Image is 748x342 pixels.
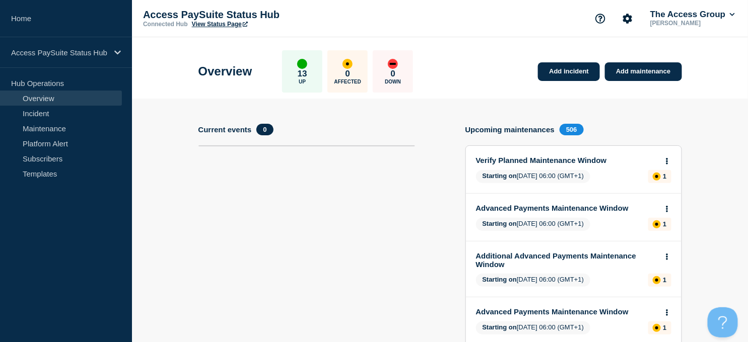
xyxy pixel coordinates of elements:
a: Add maintenance [605,62,682,81]
div: affected [653,324,661,332]
button: Support [590,8,611,29]
span: [DATE] 06:00 (GMT+1) [476,170,591,183]
p: Access PaySuite Status Hub [143,9,345,21]
span: [DATE] 06:00 (GMT+1) [476,274,591,287]
p: Connected Hub [143,21,188,28]
span: [DATE] 06:00 (GMT+1) [476,321,591,334]
span: 0 [256,124,273,135]
p: 1 [663,276,666,284]
iframe: Help Scout Beacon - Open [708,307,738,337]
p: 1 [663,324,666,331]
div: affected [653,173,661,181]
button: Account settings [617,8,638,29]
div: up [297,59,307,69]
a: Advanced Payments Maintenance Window [476,204,658,212]
div: affected [343,59,353,69]
p: [PERSON_NAME] [648,20,737,27]
p: Affected [334,79,361,84]
a: Add incident [538,62,600,81]
button: The Access Group [648,10,737,20]
span: Starting on [483,276,517,283]
p: 1 [663,173,666,180]
a: View Status Page [192,21,248,28]
p: 0 [391,69,395,79]
span: [DATE] 06:00 (GMT+1) [476,218,591,231]
a: Advanced Payments Maintenance Window [476,307,658,316]
div: affected [653,220,661,228]
p: 13 [298,69,307,79]
p: Access PaySuite Status Hub [11,48,108,57]
div: down [388,59,398,69]
p: 0 [346,69,350,79]
h4: Current events [198,125,252,134]
h4: Upcoming maintenances [465,125,555,134]
a: Additional Advanced Payments Maintenance Window [476,251,658,269]
p: Down [385,79,401,84]
span: Starting on [483,220,517,227]
div: affected [653,276,661,284]
p: Up [299,79,306,84]
p: 1 [663,220,666,228]
h1: Overview [198,64,252,78]
a: Verify Planned Maintenance Window [476,156,658,164]
span: Starting on [483,323,517,331]
span: Starting on [483,172,517,180]
span: 506 [560,124,584,135]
